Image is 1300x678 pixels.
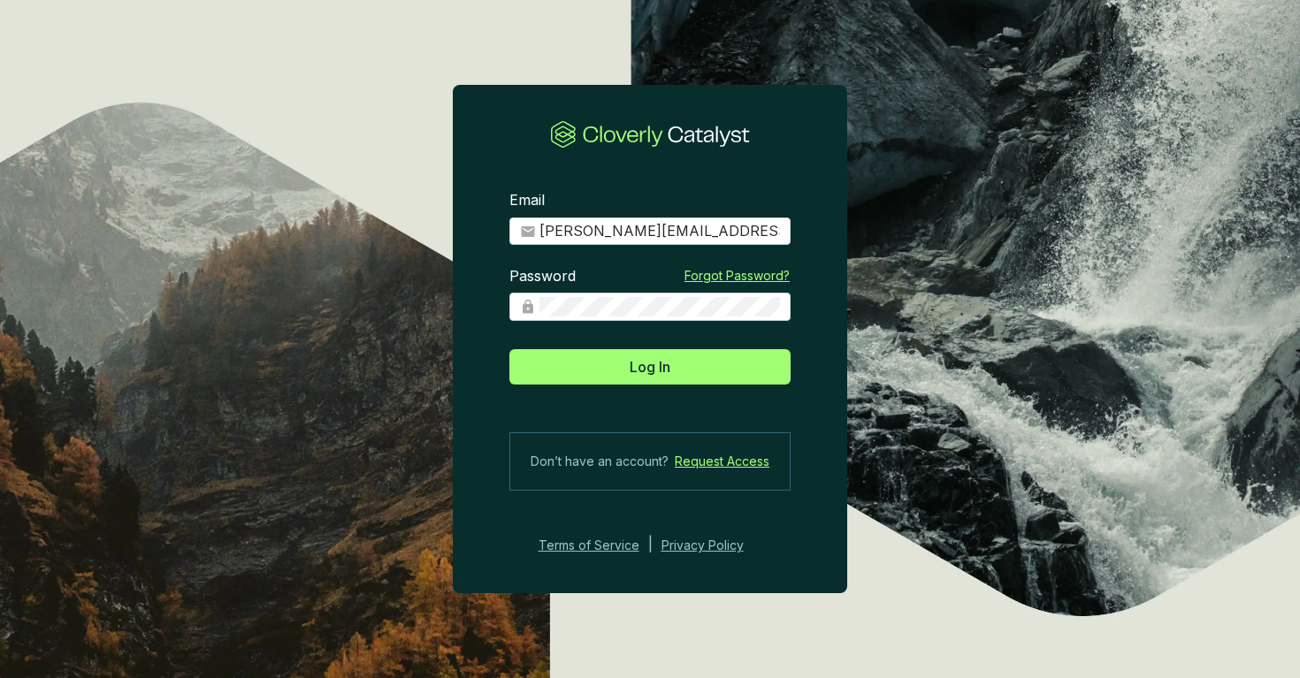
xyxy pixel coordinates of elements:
label: Password [509,267,576,286]
label: Email [509,191,545,210]
div: | [648,535,653,556]
a: Terms of Service [533,535,639,556]
a: Request Access [675,451,769,472]
button: Log In [509,349,791,385]
input: Email [539,222,780,241]
span: Don’t have an account? [531,451,669,472]
span: Log In [630,356,670,377]
a: Forgot Password? [684,267,790,285]
a: Privacy Policy [661,535,768,556]
input: Password [539,297,780,316]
